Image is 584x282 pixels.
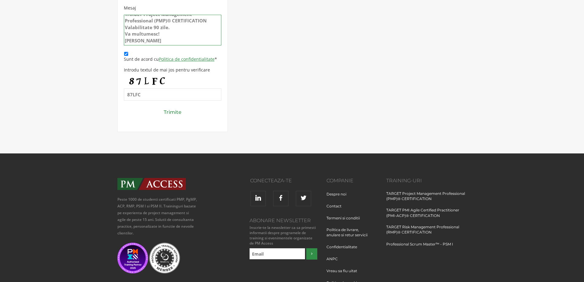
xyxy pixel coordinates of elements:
a: ANPC [326,256,342,268]
a: TARGET Project Management Professional (PMP)® CERTIFICATION [386,191,467,207]
label: Mesaj [124,5,136,11]
img: PMAccess [117,178,186,190]
a: Vreau sa fiu uitat [326,268,362,280]
small: Inscrie-te la newsletter ca sa primesti informatii despre programele de training si evenimentele ... [248,225,317,246]
a: Politica de livrare, anulare si retur servicii [326,227,377,244]
label: Introdu textul de mai jos pentru verificare [124,67,210,73]
h3: Conecteaza-te [207,178,292,183]
img: PMI [117,243,148,273]
a: Termeni si conditii [326,215,365,227]
input: Trimite [124,106,221,118]
h3: Training-uri [386,178,467,183]
img: Scrum [149,243,180,273]
a: Politica de confidentialitate [159,56,215,62]
a: TARGET PMI Agile Certified Practitioner (PMI-ACP)® CERTIFICATION [386,207,467,224]
a: Confidentialitate [326,244,362,256]
a: Despre noi [326,191,351,203]
a: Contact [326,203,346,215]
a: TARGET Risk Management Professional (RMP)® CERTIFICATION [386,224,467,241]
p: Peste 1000 de studenti certificati PMP, PgMP, ACP, RMP, PSM I si PSM II. Traininguri bazate pe ex... [117,196,198,237]
input: Email [250,248,305,259]
label: Sunt de acord cu * [124,56,217,62]
a: Professional Scrum Master™ - PSM I [386,241,453,253]
h3: Abonare Newsletter [248,218,317,223]
h3: Companie [326,178,377,183]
